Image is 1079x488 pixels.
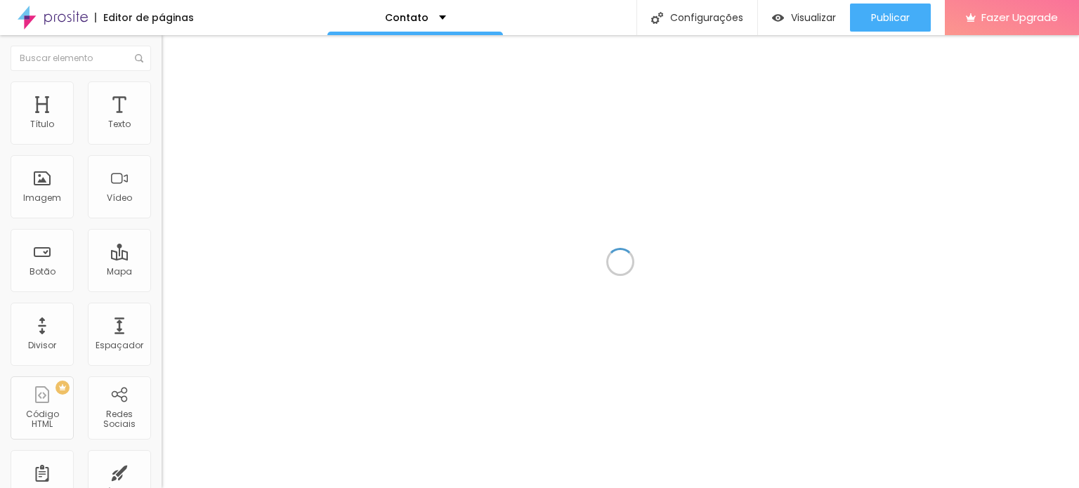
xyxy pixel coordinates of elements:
div: Botão [30,267,55,277]
div: Mapa [107,267,132,277]
div: Código HTML [14,409,70,430]
div: Imagem [23,193,61,203]
div: Vídeo [107,193,132,203]
img: Icone [651,12,663,24]
div: Título [30,119,54,129]
img: Icone [135,54,143,62]
p: Contato [385,13,429,22]
div: Divisor [28,341,56,350]
button: Visualizar [758,4,850,32]
button: Publicar [850,4,931,32]
span: Publicar [871,12,910,23]
div: Redes Sociais [91,409,147,430]
span: Visualizar [791,12,836,23]
div: Texto [108,119,131,129]
span: Fazer Upgrade [981,11,1058,23]
div: Editor de páginas [95,13,194,22]
input: Buscar elemento [11,46,151,71]
img: view-1.svg [772,12,784,24]
div: Espaçador [96,341,143,350]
